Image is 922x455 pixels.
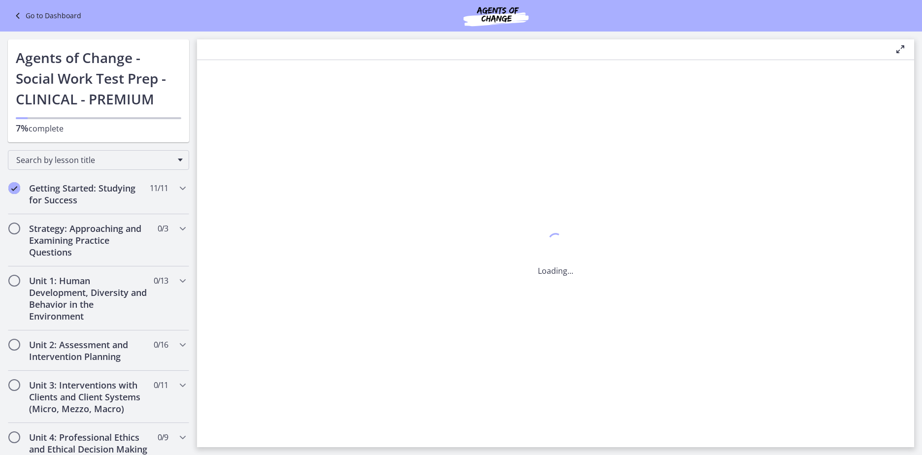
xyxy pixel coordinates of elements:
img: Agents of Change [437,4,555,28]
span: Search by lesson title [16,155,173,165]
a: Go to Dashboard [12,10,81,22]
span: 0 / 16 [154,339,168,351]
span: 0 / 13 [154,275,168,287]
span: 7% [16,122,29,134]
span: 11 / 11 [150,182,168,194]
h2: Unit 1: Human Development, Diversity and Behavior in the Environment [29,275,149,322]
h2: Unit 3: Interventions with Clients and Client Systems (Micro, Mezzo, Macro) [29,379,149,415]
h2: Getting Started: Studying for Success [29,182,149,206]
h2: Unit 4: Professional Ethics and Ethical Decision Making [29,431,149,455]
h1: Agents of Change - Social Work Test Prep - CLINICAL - PREMIUM [16,47,181,109]
h2: Unit 2: Assessment and Intervention Planning [29,339,149,362]
h2: Strategy: Approaching and Examining Practice Questions [29,223,149,258]
span: 0 / 9 [158,431,168,443]
p: complete [16,122,181,134]
i: Completed [8,182,20,194]
p: Loading... [538,265,573,277]
span: 0 / 11 [154,379,168,391]
div: Search by lesson title [8,150,189,170]
span: 0 / 3 [158,223,168,234]
div: 1 [538,230,573,253]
